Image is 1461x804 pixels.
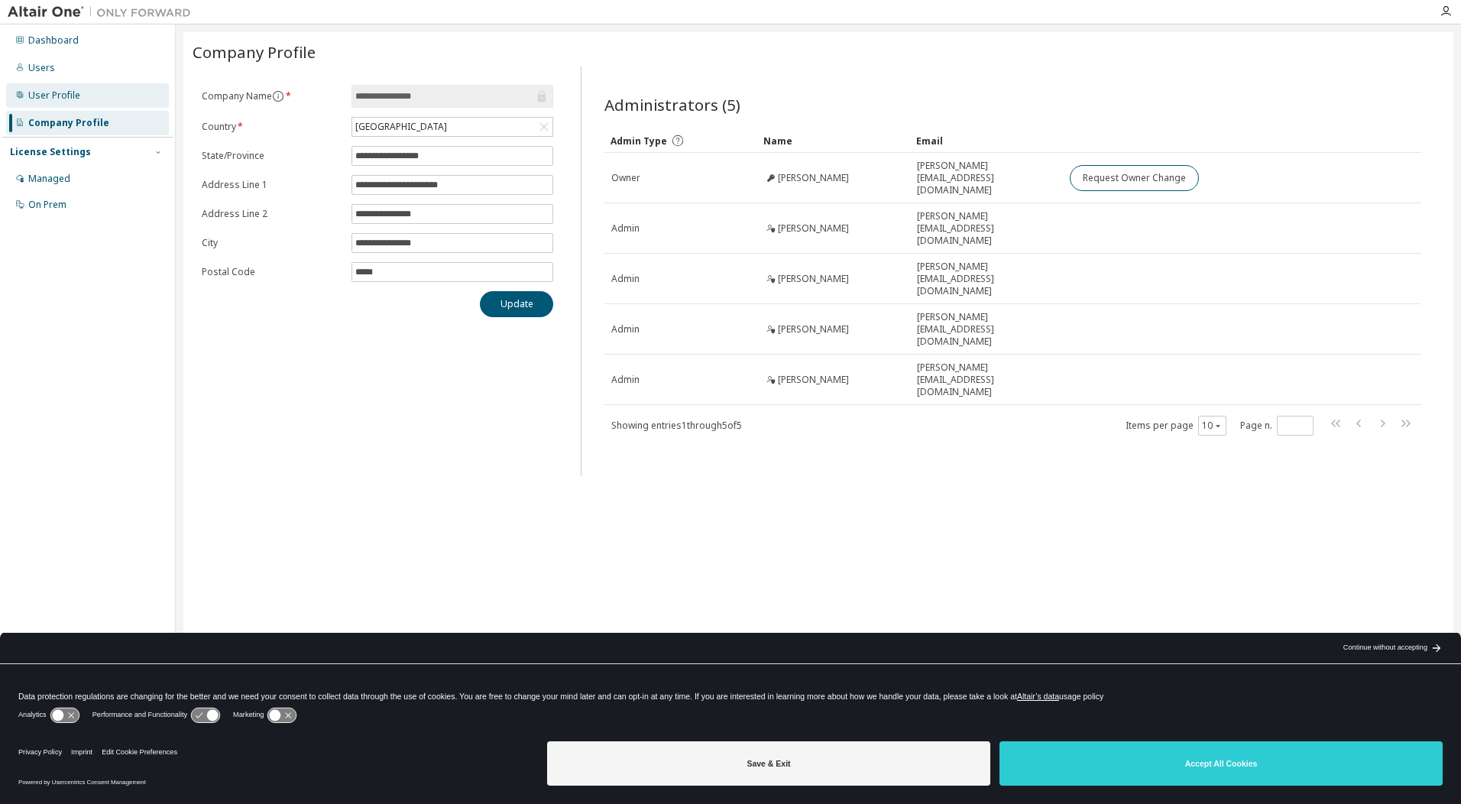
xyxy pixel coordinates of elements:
[353,118,449,135] div: [GEOGRAPHIC_DATA]
[202,208,342,220] label: Address Line 2
[202,237,342,249] label: City
[28,199,66,211] div: On Prem
[352,118,552,136] div: [GEOGRAPHIC_DATA]
[10,146,91,158] div: License Settings
[202,266,342,278] label: Postal Code
[778,273,849,285] span: [PERSON_NAME]
[611,374,640,386] span: Admin
[1240,416,1314,436] span: Page n.
[778,323,849,336] span: [PERSON_NAME]
[611,419,742,432] span: Showing entries 1 through 5 of 5
[611,135,667,148] span: Admin Type
[1202,420,1223,432] button: 10
[480,291,553,317] button: Update
[917,361,1056,398] span: [PERSON_NAME][EMAIL_ADDRESS][DOMAIN_NAME]
[1070,165,1199,191] button: Request Owner Change
[778,222,849,235] span: [PERSON_NAME]
[28,89,80,102] div: User Profile
[1126,416,1226,436] span: Items per page
[778,172,849,184] span: [PERSON_NAME]
[778,374,849,386] span: [PERSON_NAME]
[611,222,640,235] span: Admin
[28,173,70,185] div: Managed
[202,121,342,133] label: Country
[917,261,1056,297] span: [PERSON_NAME][EMAIL_ADDRESS][DOMAIN_NAME]
[917,210,1056,247] span: [PERSON_NAME][EMAIL_ADDRESS][DOMAIN_NAME]
[28,62,55,74] div: Users
[917,311,1056,348] span: [PERSON_NAME][EMAIL_ADDRESS][DOMAIN_NAME]
[202,150,342,162] label: State/Province
[202,90,342,102] label: Company Name
[604,94,740,115] span: Administrators (5)
[917,160,1056,196] span: [PERSON_NAME][EMAIL_ADDRESS][DOMAIN_NAME]
[8,5,199,20] img: Altair One
[28,34,79,47] div: Dashboard
[763,128,904,153] div: Name
[611,172,640,184] span: Owner
[28,117,109,129] div: Company Profile
[611,323,640,336] span: Admin
[611,273,640,285] span: Admin
[193,41,316,63] span: Company Profile
[916,128,1057,153] div: Email
[272,90,284,102] button: information
[202,179,342,191] label: Address Line 1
